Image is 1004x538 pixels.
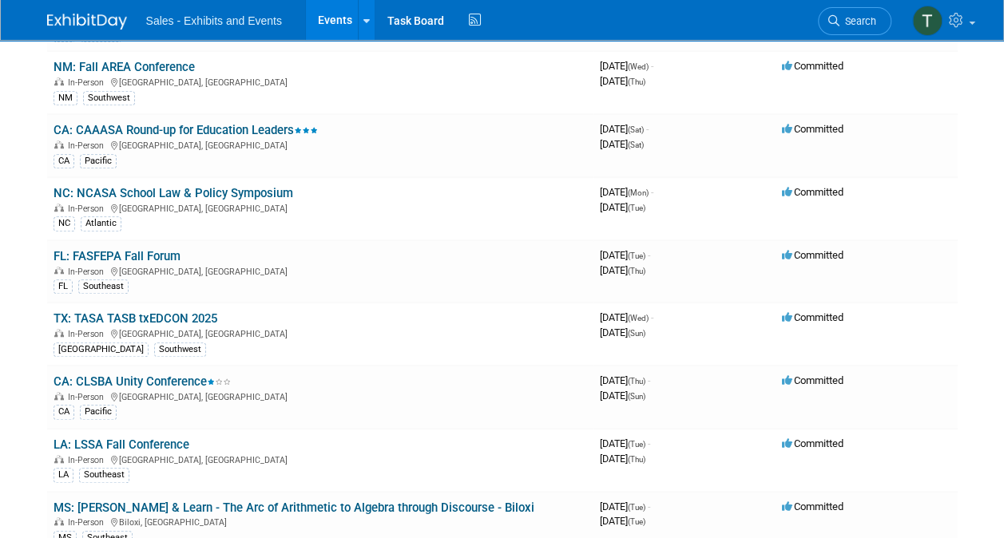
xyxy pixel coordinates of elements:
[54,216,75,231] div: NC
[600,374,650,386] span: [DATE]
[782,311,843,323] span: Committed
[600,390,645,402] span: [DATE]
[782,123,843,135] span: Committed
[651,311,653,323] span: -
[651,186,653,198] span: -
[54,329,64,337] img: In-Person Event
[54,453,587,465] div: [GEOGRAPHIC_DATA], [GEOGRAPHIC_DATA]
[80,154,117,168] div: Pacific
[68,517,109,528] span: In-Person
[600,75,645,87] span: [DATE]
[68,267,109,277] span: In-Person
[80,405,117,419] div: Pacific
[782,60,843,72] span: Committed
[782,249,843,261] span: Committed
[600,123,649,135] span: [DATE]
[648,249,650,261] span: -
[83,91,135,105] div: Southwest
[54,123,318,137] a: CA: CAAASA Round-up for Education Leaders
[54,374,231,389] a: CA: CLSBA Unity Conference
[628,267,645,275] span: (Thu)
[79,468,129,482] div: Southeast
[600,138,644,150] span: [DATE]
[839,15,876,27] span: Search
[628,377,645,386] span: (Thu)
[54,515,587,528] div: Biloxi, [GEOGRAPHIC_DATA]
[54,60,195,74] a: NM: Fall AREA Conference
[600,186,653,198] span: [DATE]
[600,311,653,323] span: [DATE]
[68,455,109,465] span: In-Person
[628,455,645,464] span: (Thu)
[628,517,645,526] span: (Tue)
[146,14,282,27] span: Sales - Exhibits and Events
[628,140,644,149] span: (Sat)
[68,392,109,402] span: In-Person
[651,60,653,72] span: -
[54,140,64,148] img: In-Person Event
[54,264,587,277] div: [GEOGRAPHIC_DATA], [GEOGRAPHIC_DATA]
[600,264,645,276] span: [DATE]
[782,374,843,386] span: Committed
[154,342,206,357] div: Southwest
[648,374,650,386] span: -
[68,329,109,339] span: In-Person
[54,311,217,326] a: TX: TASA TASB txEDCON 2025
[54,91,77,105] div: NM
[54,326,587,339] div: [GEOGRAPHIC_DATA], [GEOGRAPHIC_DATA]
[600,60,653,72] span: [DATE]
[600,453,645,465] span: [DATE]
[628,329,645,338] span: (Sun)
[628,125,644,134] span: (Sat)
[628,314,649,322] span: (Wed)
[912,6,942,36] img: Tracie Sullivan
[54,468,73,482] div: LA
[54,405,74,419] div: CA
[54,392,64,400] img: In-Person Event
[628,503,645,512] span: (Tue)
[54,390,587,402] div: [GEOGRAPHIC_DATA], [GEOGRAPHIC_DATA]
[628,188,649,197] span: (Mon)
[54,186,293,200] a: NC: NCASA School Law & Policy Symposium
[54,517,64,525] img: In-Person Event
[782,186,843,198] span: Committed
[54,279,73,294] div: FL
[628,204,645,212] span: (Tue)
[646,123,649,135] span: -
[54,455,64,463] img: In-Person Event
[68,77,109,88] span: In-Person
[648,500,650,512] span: -
[68,204,109,214] span: In-Person
[628,251,645,260] span: (Tue)
[54,437,189,452] a: LA: LSSA Fall Conference
[54,154,74,168] div: CA
[54,267,64,275] img: In-Person Event
[782,437,843,449] span: Committed
[600,437,650,449] span: [DATE]
[54,204,64,212] img: In-Person Event
[600,201,645,213] span: [DATE]
[818,7,891,35] a: Search
[68,140,109,151] span: In-Person
[47,14,127,30] img: ExhibitDay
[628,62,649,71] span: (Wed)
[628,392,645,401] span: (Sun)
[648,437,650,449] span: -
[54,201,587,214] div: [GEOGRAPHIC_DATA], [GEOGRAPHIC_DATA]
[54,342,149,357] div: [GEOGRAPHIC_DATA]
[600,500,650,512] span: [DATE]
[600,249,650,261] span: [DATE]
[54,249,181,263] a: FL: FASFEPA Fall Forum
[628,77,645,86] span: (Thu)
[54,75,587,88] div: [GEOGRAPHIC_DATA], [GEOGRAPHIC_DATA]
[628,440,645,449] span: (Tue)
[81,216,121,231] div: Atlantic
[782,500,843,512] span: Committed
[78,279,129,294] div: Southeast
[54,500,534,515] a: MS: [PERSON_NAME] & Learn - The Arc of Arithmetic to Algebra through Discourse - Biloxi
[600,515,645,527] span: [DATE]
[600,326,645,338] span: [DATE]
[54,77,64,85] img: In-Person Event
[54,138,587,151] div: [GEOGRAPHIC_DATA], [GEOGRAPHIC_DATA]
